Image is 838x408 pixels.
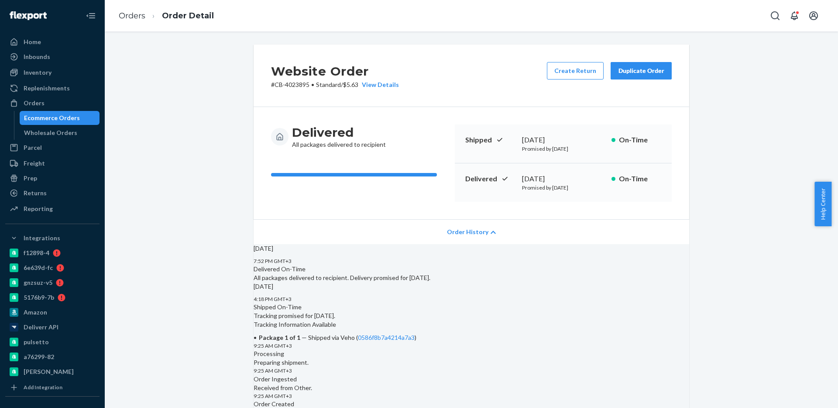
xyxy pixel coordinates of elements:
a: Wholesale Orders [20,126,100,140]
a: Order Detail [162,11,214,21]
div: [PERSON_NAME] [24,367,74,376]
div: gnzsuz-v5 [24,278,52,287]
div: All packages delivered to recipient [292,124,386,149]
div: Shipped On-Time [254,303,689,311]
div: Tracking promised for [DATE]. [254,303,689,342]
p: Promised by [DATE] [522,145,604,152]
div: Replenishments [24,84,70,93]
ol: breadcrumbs [112,3,221,29]
div: All packages delivered to recipient. Delivery promised for [DATE]. [254,265,689,282]
a: Replenishments [5,81,100,95]
a: Inbounds [5,50,100,64]
span: — [302,334,307,341]
div: Reporting [24,204,53,213]
button: Duplicate Order [611,62,672,80]
button: Open account menu [805,7,822,24]
div: Home [24,38,41,46]
div: Wholesale Orders [24,128,77,137]
button: Create Return [547,62,604,80]
p: 4:18 PM GMT+3 [254,295,689,303]
div: [DATE] [522,135,604,145]
a: Orders [119,11,145,21]
button: Close Navigation [82,7,100,24]
p: [DATE] [254,244,689,253]
span: • [311,81,314,88]
a: 5176b9-7b [5,290,100,304]
p: 9:25 AM GMT+3 [254,392,689,400]
div: Returns [24,189,47,197]
a: pulsetto [5,335,100,349]
button: Help Center [814,182,831,226]
span: Package 1 of 1 [259,334,300,341]
div: 5176b9-7b [24,293,54,302]
a: Amazon [5,305,100,319]
div: 6e639d-fc [24,263,53,272]
p: [DATE] [254,282,689,291]
a: Reporting [5,202,100,216]
div: Prep [24,174,37,183]
p: 9:25 AM GMT+3 [254,367,689,374]
p: On-Time [619,174,661,184]
a: Ecommerce Orders [20,111,100,125]
p: Shipped [465,135,515,145]
div: Delivered On-Time [254,265,689,273]
a: Freight [5,156,100,170]
p: # CB-4023895 / $5.63 [271,80,399,89]
div: f12898-4 [24,249,49,257]
div: Duplicate Order [618,66,664,75]
a: f12898-4 [5,246,100,260]
div: Deliverr API [24,323,58,332]
a: 6e639d-fc [5,261,100,275]
p: 9:25 AM GMT+3 [254,342,689,349]
button: Integrations [5,231,100,245]
div: Preparing shipment. [254,349,689,367]
button: Open notifications [786,7,803,24]
button: View Details [358,80,399,89]
button: Open Search Box [766,7,784,24]
div: Order Ingested [254,375,689,384]
a: Inventory [5,66,100,80]
span: Shipped via Veho ( ) [308,334,416,341]
a: 0586f8b7a4214a7a3 [358,334,415,341]
div: Ecommerce Orders [24,114,80,122]
span: Standard [316,81,341,88]
a: Deliverr API [5,320,100,334]
div: Amazon [24,308,47,317]
a: a76299-82 [5,350,100,364]
div: a76299-82 [24,353,54,361]
h2: Website Order [271,62,399,80]
a: gnzsuz-v5 [5,276,100,290]
div: Parcel [24,143,42,152]
p: Delivered [465,174,515,184]
a: Add Integration [5,382,100,393]
div: Received from Other. [254,375,689,392]
a: Prep [5,171,100,185]
p: Promised by [DATE] [522,184,604,191]
a: Returns [5,186,100,200]
p: 7:52 PM GMT+3 [254,257,689,265]
div: Inventory [24,68,52,77]
a: Orders [5,96,100,110]
div: pulsetto [24,338,49,346]
div: Processing [254,349,689,358]
div: Freight [24,159,45,168]
span: Order History [447,228,488,236]
p: Tracking Information Available [254,320,689,329]
a: [PERSON_NAME] [5,365,100,379]
h3: Delivered [292,124,386,140]
div: Inbounds [24,52,50,61]
img: Flexport logo [10,11,47,20]
div: Orders [24,99,45,107]
div: [DATE] [522,174,604,184]
a: Home [5,35,100,49]
div: Add Integration [24,384,62,391]
div: Integrations [24,234,60,242]
a: Parcel [5,141,100,155]
p: On-Time [619,135,661,145]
